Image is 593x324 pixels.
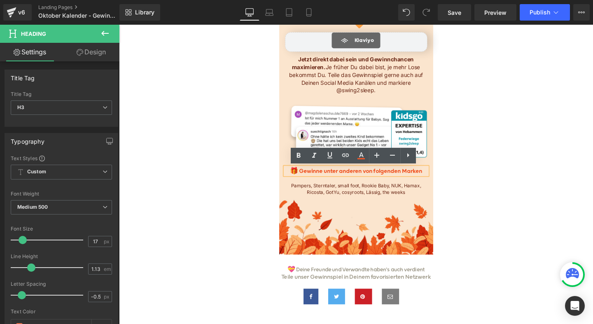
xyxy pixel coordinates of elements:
[240,4,259,21] a: Desktop
[175,166,324,180] h4: Pampers, Sterntaler, small foot, Rookie Baby, NUK, Hamax, Ricosta, GotYu, cosyroots, Lässig, the ...
[38,12,117,19] span: Oktober Kalender - Gewinnspiel
[104,294,111,299] span: px
[104,266,111,272] span: em
[520,4,570,21] button: Publish
[38,4,133,11] a: Landing Pages
[11,70,35,82] div: Title Tag
[135,9,154,16] span: Library
[448,8,461,17] span: Save
[11,254,112,259] div: Line Height
[182,33,310,48] strong: Jetzt direkt dabei sein und Gewinnchancen maximieren.
[11,281,112,287] div: Letter Spacing
[119,4,160,21] a: New Library
[474,4,516,21] a: Preview
[61,43,121,61] a: Design
[3,4,32,21] a: v6
[418,4,434,21] button: Redo
[175,150,324,158] h3: 🎁 Gewinne unter anderen von folgenden Marken
[398,4,415,21] button: Undo
[11,226,112,232] div: Font Size
[573,4,590,21] button: More
[299,4,319,21] a: Mobile
[11,133,44,145] div: Typography
[247,12,268,21] span: Klaviyo
[565,296,585,316] div: Open Intercom Messenger
[27,168,46,175] b: Custom
[17,104,24,110] b: H3
[175,33,324,73] h4: Je früher Du dabei bist, je mehr Lose bekommst Du. Teile das Gewinnspiel gerne auch auf Deinen So...
[11,191,112,197] div: Font Weight
[11,91,112,97] div: Title Tag
[279,4,299,21] a: Tablet
[530,9,550,16] span: Publish
[104,239,111,244] span: px
[11,309,112,315] div: Text Color
[11,155,112,161] div: Text Styles
[484,8,507,17] span: Preview
[17,204,48,210] b: Medium 500
[259,4,279,21] a: Laptop
[21,30,46,37] span: Heading
[16,7,27,18] div: v6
